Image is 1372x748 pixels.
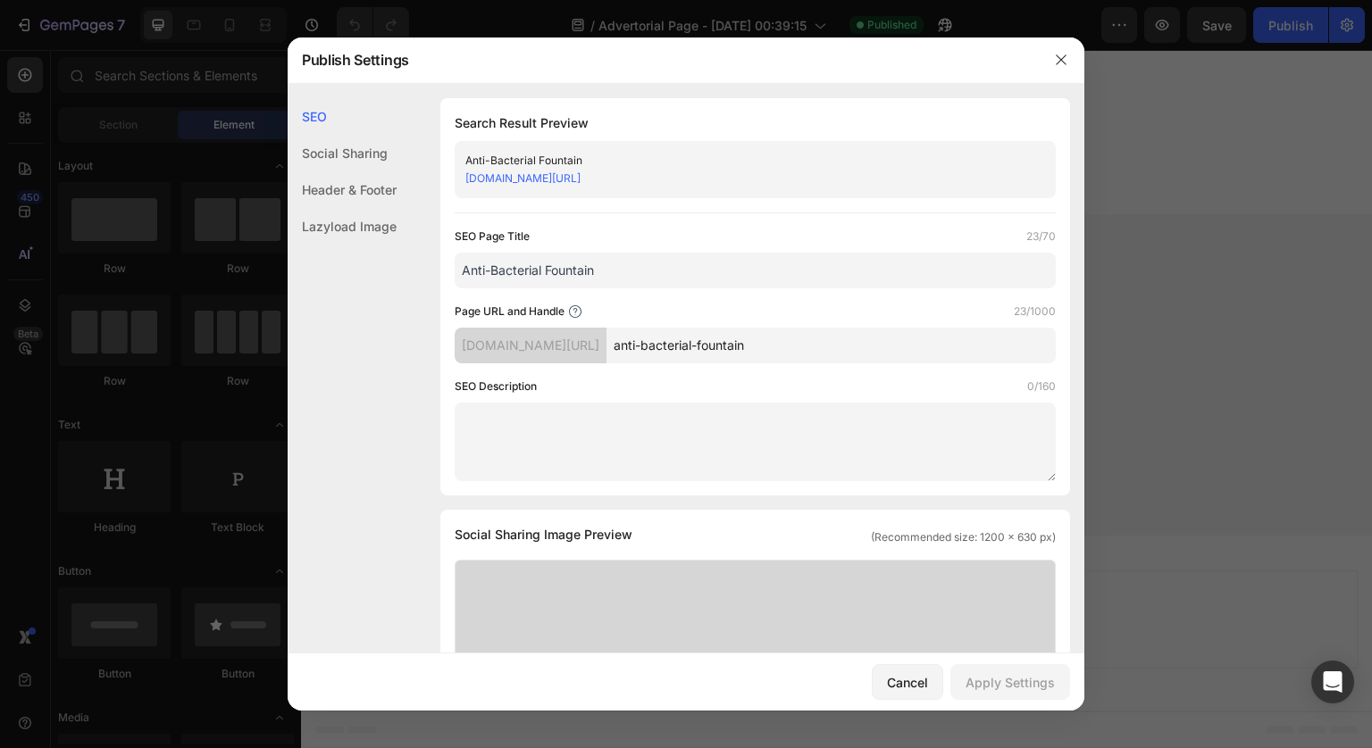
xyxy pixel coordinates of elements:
[494,511,579,529] span: Add section
[1026,228,1056,245] label: 23/70
[484,551,578,569] div: Generate layout
[288,37,1038,83] div: Publish Settings
[465,171,581,185] a: [DOMAIN_NAME][URL]
[288,98,397,135] div: SEO
[455,328,607,363] div: [DOMAIN_NAME][URL]
[455,378,537,395] label: SEO Description
[872,664,943,700] button: Cancel
[887,673,928,692] div: Cancel
[344,551,452,569] div: Choose templates
[455,524,632,545] span: Social Sharing Image Preview
[288,208,397,245] div: Lazyload Image
[288,135,397,171] div: Social Sharing
[288,171,397,208] div: Header & Footer
[1311,661,1354,703] div: Open Intercom Messenger
[950,664,1070,700] button: Apply Settings
[455,228,530,245] label: SEO Page Title
[1027,378,1056,395] label: 0/160
[455,112,1056,134] h1: Search Result Preview
[465,152,1016,170] div: Anti-Bacterial Fountain
[615,551,724,569] div: Add blank section
[455,253,1056,288] input: Title
[601,573,734,589] span: then drag & drop elements
[481,573,577,589] span: from URL or image
[455,303,565,320] label: Page URL and Handle
[1014,303,1056,320] label: 23/1000
[335,573,457,589] span: inspired by CRO experts
[966,673,1055,692] div: Apply Settings
[607,328,1056,363] input: Handle
[871,529,1056,545] span: (Recommended size: 1200 x 630 px)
